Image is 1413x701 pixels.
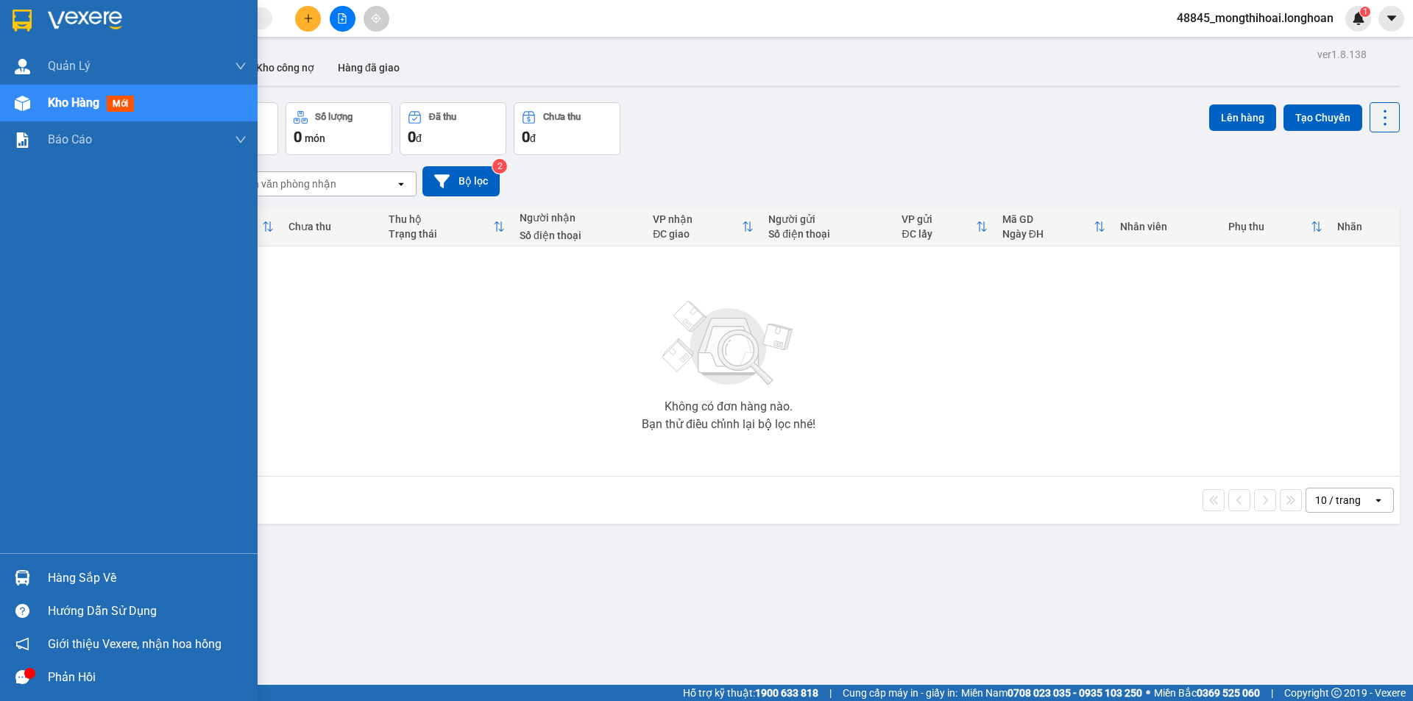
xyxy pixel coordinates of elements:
[337,13,347,24] span: file-add
[1146,690,1150,696] span: ⚪️
[371,13,381,24] span: aim
[286,102,392,155] button: Số lượng0món
[48,567,247,589] div: Hàng sắp về
[530,132,536,144] span: đ
[303,13,314,24] span: plus
[768,228,887,240] div: Số điện thoại
[1002,228,1094,240] div: Ngày ĐH
[902,228,975,240] div: ĐC lấy
[1373,494,1384,506] svg: open
[235,177,336,191] div: Chọn văn phòng nhận
[381,207,512,246] th: Toggle SortBy
[1360,7,1370,17] sup: 1
[655,292,802,395] img: svg+xml;base64,PHN2ZyBjbGFzcz0ibGlzdC1wbHVnX19zdmciIHhtbG5zPSJodHRwOi8vd3d3LnczLm9yZy8yMDAwL3N2Zy...
[1378,6,1404,32] button: caret-down
[107,96,134,112] span: mới
[1228,221,1311,232] div: Phụ thu
[995,207,1113,246] th: Toggle SortBy
[1315,493,1361,508] div: 10 / trang
[894,207,994,246] th: Toggle SortBy
[1362,7,1367,17] span: 1
[1352,12,1365,25] img: icon-new-feature
[15,670,29,684] span: message
[326,50,411,85] button: Hàng đã giao
[400,102,506,155] button: Đã thu0đ
[543,112,581,122] div: Chưa thu
[288,221,374,232] div: Chưa thu
[520,212,638,224] div: Người nhận
[48,600,247,622] div: Hướng dẫn sử dụng
[15,59,30,74] img: warehouse-icon
[755,687,818,699] strong: 1900 633 818
[1209,104,1276,131] button: Lên hàng
[520,229,638,241] div: Số điện thoại
[514,102,620,155] button: Chưa thu0đ
[653,213,742,225] div: VP nhận
[645,207,761,246] th: Toggle SortBy
[330,6,355,32] button: file-add
[1385,12,1398,25] span: caret-down
[1271,685,1273,701] span: |
[15,132,30,148] img: solution-icon
[1120,221,1214,232] div: Nhân viên
[665,401,793,413] div: Không có đơn hàng nào.
[416,132,422,144] span: đ
[1007,687,1142,699] strong: 0708 023 035 - 0935 103 250
[653,228,742,240] div: ĐC giao
[522,128,530,146] span: 0
[15,96,30,111] img: warehouse-icon
[48,57,91,75] span: Quản Lý
[395,178,407,190] svg: open
[1283,104,1362,131] button: Tạo Chuyến
[1165,9,1345,27] span: 48845_mongthihoai.longhoan
[389,228,493,240] div: Trạng thái
[1221,207,1330,246] th: Toggle SortBy
[235,60,247,72] span: down
[48,130,92,149] span: Báo cáo
[683,685,818,701] span: Hỗ trợ kỹ thuật:
[829,685,832,701] span: |
[422,166,500,196] button: Bộ lọc
[1331,688,1342,698] span: copyright
[15,570,30,586] img: warehouse-icon
[1337,221,1392,232] div: Nhãn
[429,112,456,122] div: Đã thu
[768,213,887,225] div: Người gửi
[48,96,99,110] span: Kho hàng
[244,50,326,85] button: Kho công nợ
[48,635,222,653] span: Giới thiệu Vexere, nhận hoa hồng
[389,213,493,225] div: Thu hộ
[408,128,416,146] span: 0
[15,637,29,651] span: notification
[843,685,957,701] span: Cung cấp máy in - giấy in:
[364,6,389,32] button: aim
[1317,46,1367,63] div: ver 1.8.138
[315,112,353,122] div: Số lượng
[48,666,247,688] div: Phản hồi
[961,685,1142,701] span: Miền Nam
[15,604,29,618] span: question-circle
[305,132,325,144] span: món
[294,128,302,146] span: 0
[13,10,32,32] img: logo-vxr
[492,159,507,174] sup: 2
[902,213,975,225] div: VP gửi
[295,6,321,32] button: plus
[1154,685,1260,701] span: Miền Bắc
[1002,213,1094,225] div: Mã GD
[235,134,247,146] span: down
[1197,687,1260,699] strong: 0369 525 060
[642,419,815,430] div: Bạn thử điều chỉnh lại bộ lọc nhé!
